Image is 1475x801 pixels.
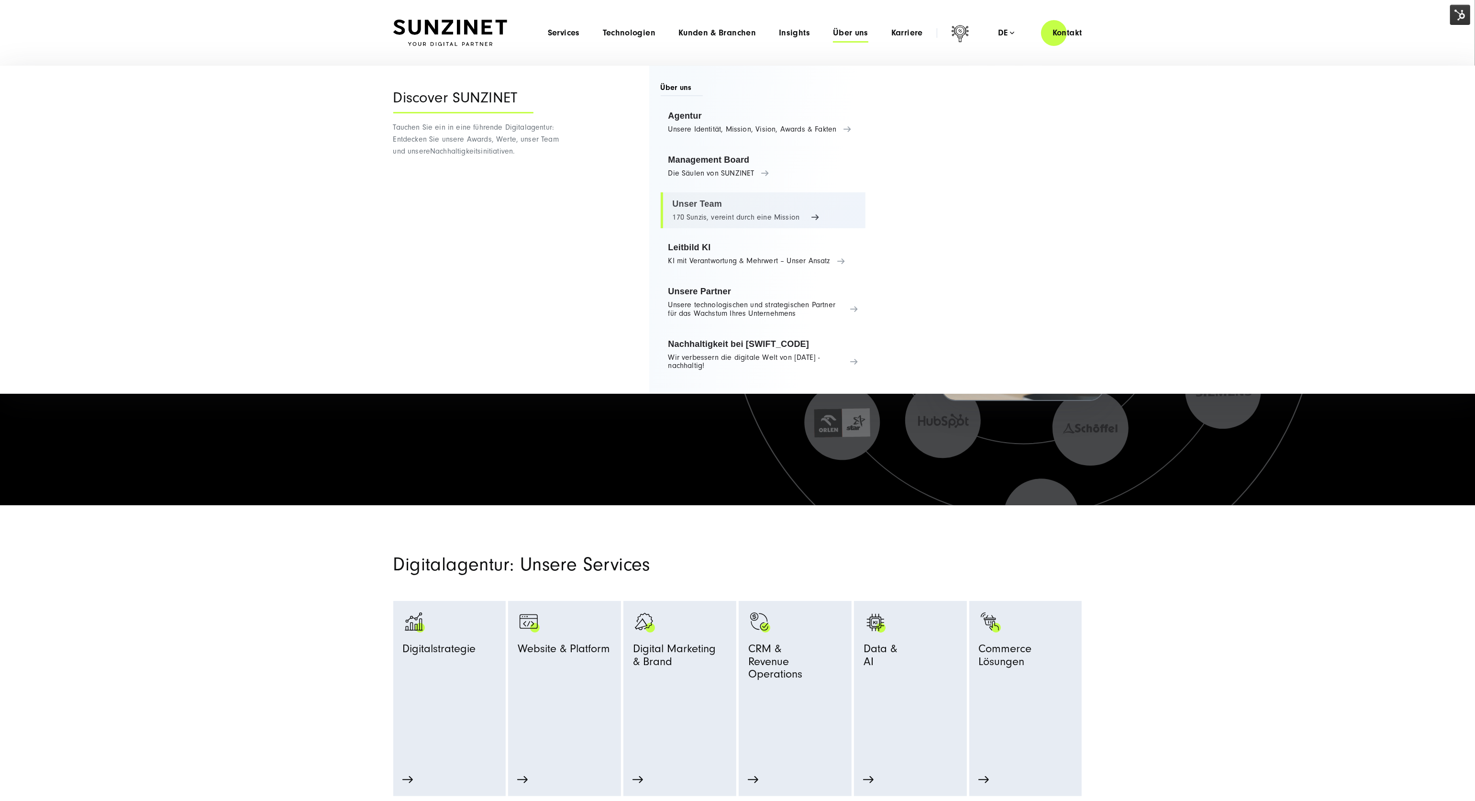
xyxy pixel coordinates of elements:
[393,123,559,156] span: Tauchen Sie ein in eine führende Digitalagentur: Entdecken Sie unsere Awards, Werte, unser Team u...
[393,89,533,113] div: Discover SUNZINET
[661,148,866,185] a: Management Board Die Säulen von SUNZINET
[864,611,957,731] a: KI KI Data &AI
[864,643,897,672] span: Data & AI
[748,611,842,751] a: Symbol mit einem Haken und einem Dollarzeichen. monetization-approve-business-products_white CRM ...
[678,28,756,38] a: Kunden & Branchen
[393,20,507,46] img: SUNZINET Full Service Digital Agentur
[603,28,655,38] a: Technologien
[403,611,497,751] a: analytics-graph-bar-business analytics-graph-bar-business_white Digitalstrategie
[891,28,923,38] a: Karriere
[661,192,866,229] a: Unser Team 170 Sunzis, vereint durch eine Mission
[393,553,848,576] h2: Digitalagentur: Unsere Services
[393,66,573,394] div: Nachhaltigkeitsinitiativen.
[661,104,866,141] a: Agentur Unsere Identität, Mission, Vision, Awards & Fakten
[633,643,716,672] span: Digital Marketing & Brand
[833,28,868,38] a: Über uns
[518,643,610,659] span: Website & Platform
[661,280,866,325] a: Unsere Partner Unsere technologischen und strategischen Partner für das Wachstum Ihres Unternehmens
[518,611,611,751] a: Browser Symbol als Zeichen für Web Development - Digitalagentur SUNZINET programming-browser-prog...
[633,611,727,731] a: advertising-megaphone-business-products_black advertising-megaphone-business-products_white Digit...
[661,333,866,378] a: Nachhaltigkeit bei [SWIFT_CODE] Wir verbessern die digitale Welt von [DATE] - nachhaltig!
[1041,19,1094,46] a: Kontakt
[661,82,703,96] span: Über uns
[548,28,580,38] a: Services
[979,643,1073,672] span: Commerce Lösungen
[779,28,810,38] a: Insights
[998,28,1015,38] div: de
[1450,5,1470,25] img: HubSpot Tools-Menüschalter
[403,643,476,659] span: Digitalstrategie
[661,236,866,272] a: Leitbild KI KI mit Verantwortung & Mehrwert – Unser Ansatz
[748,643,842,685] span: CRM & Revenue Operations
[979,611,1073,751] a: Bild eines Fingers, der auf einen schwarzen Einkaufswagen mit grünen Akzenten klickt: Digitalagen...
